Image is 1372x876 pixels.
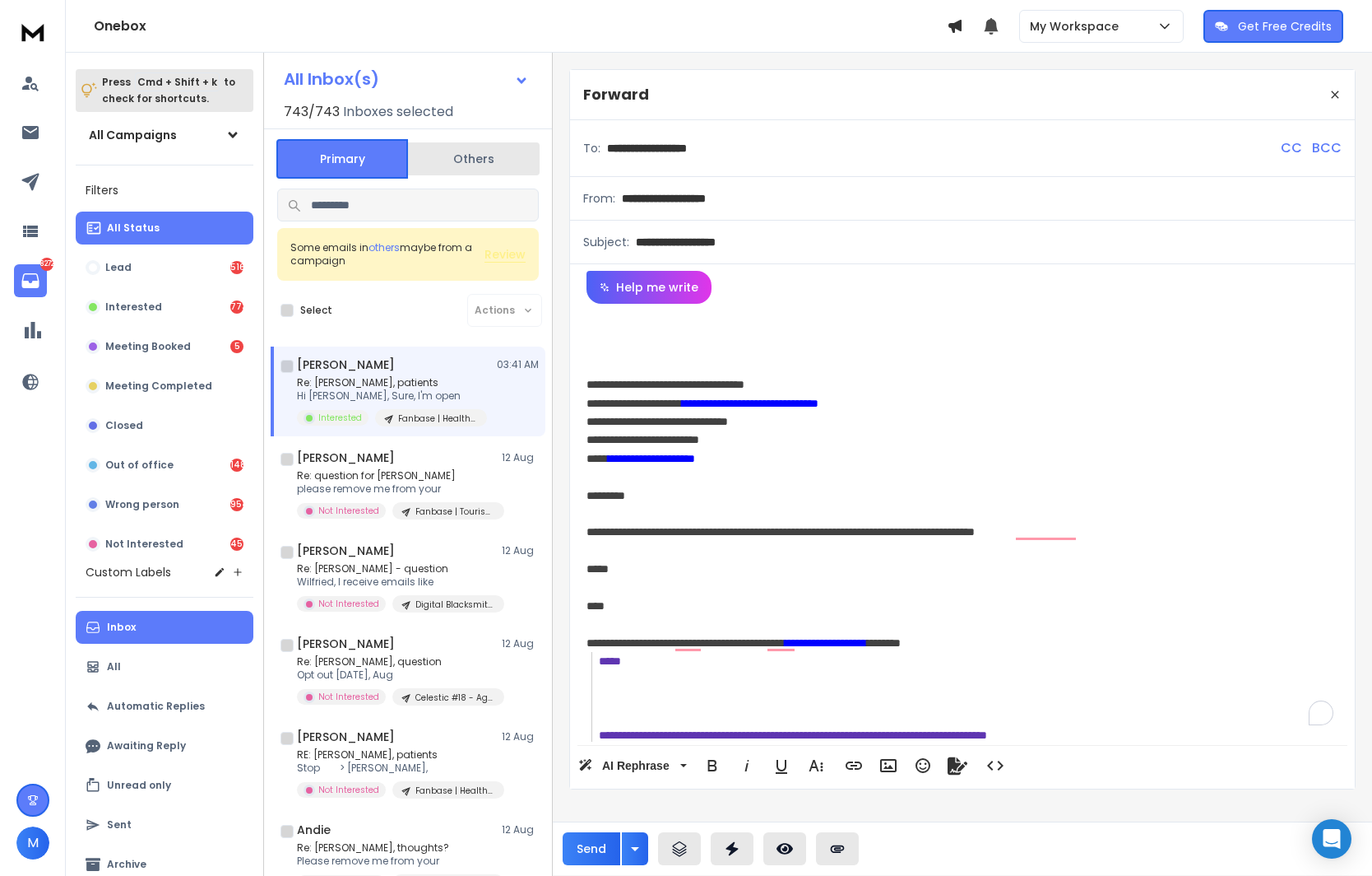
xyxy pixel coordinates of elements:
button: Wrong person954 [76,488,253,521]
img: logo [16,16,49,47]
button: Primary [276,139,408,179]
p: Wilfried, I receive emails like [297,575,494,589]
h1: [PERSON_NAME] [297,636,395,652]
p: Not Interested [105,538,183,551]
button: M [16,827,49,860]
p: Meeting Completed [105,380,212,393]
p: Re: [PERSON_NAME], thoughts? [297,841,494,855]
span: 743 / 743 [284,102,340,122]
button: Automatic Replies [76,690,253,723]
p: Meeting Booked [105,340,191,353]
button: Emoticons [907,749,939,782]
p: Celestic #18 - Agencies | [GEOGRAPHIC_DATA] | PERFORMANCE | AI CAMPAIGN [415,692,494,704]
h3: Inboxes selected [343,102,453,122]
p: Re: [PERSON_NAME], question [297,655,494,669]
h1: Andie [297,822,331,838]
div: 954 [230,498,243,511]
button: More Text [800,749,832,782]
p: Automatic Replies [107,700,205,713]
p: 03:41 AM [497,358,539,371]
p: 12 Aug [502,544,539,557]
button: Interested773 [76,291,253,324]
h1: Onebox [94,16,947,36]
div: 1483 [230,459,243,472]
div: 516 [230,261,243,274]
a: 8272 [14,264,47,297]
p: All [107,660,121,673]
p: Opt out [DATE], Aug [297,669,494,682]
p: 12 Aug [502,451,539,464]
p: To: [583,140,600,156]
p: My Workspace [1030,18,1125,35]
h1: All Inbox(s) [284,71,379,87]
button: Help me write [586,271,711,304]
p: All Status [107,221,160,235]
button: All [76,650,253,683]
p: Press to check for shortcuts. [102,74,235,107]
p: Forward [583,83,649,106]
div: 773 [230,301,243,314]
div: 4541 [230,538,243,551]
p: Sent [107,818,132,832]
h1: [PERSON_NAME] [297,543,395,559]
p: Get Free Credits [1238,18,1332,35]
p: Not Interested [318,505,379,517]
button: All Status [76,212,253,245]
p: Stop > [PERSON_NAME], [297,762,494,775]
button: Meeting Booked5 [76,330,253,363]
button: Insert Image (⌘P) [873,749,904,782]
p: please remove me from your [297,482,494,496]
p: 12 Aug [502,823,539,836]
p: 12 Aug [502,730,539,743]
p: Interested [105,301,162,314]
button: Bold (⌘B) [697,749,728,782]
button: Code View [980,749,1011,782]
button: All Inbox(s) [271,63,542,96]
div: Open Intercom Messenger [1312,819,1351,859]
p: RE: [PERSON_NAME], patients [297,748,494,762]
button: AI Rephrase [575,749,690,782]
span: Review [484,246,526,263]
p: Fanbase | Tourism | AI [415,506,494,518]
p: Re: question for [PERSON_NAME] [297,469,494,482]
p: Out of office [105,459,174,472]
p: 12 Aug [502,637,539,650]
p: Unread only [107,779,171,792]
p: From: [583,190,615,207]
button: Italic (⌘I) [731,749,762,782]
span: others [368,240,400,254]
button: Closed [76,409,253,442]
button: Out of office1483 [76,449,253,482]
button: Sent [76,808,253,841]
h3: Filters [76,179,253,202]
span: AI Rephrase [599,759,673,773]
button: Underline (⌘U) [766,749,797,782]
p: Fanbase | Healthcare | AI [398,412,477,425]
button: All Campaigns [76,119,253,151]
div: To enrich screen reader interactions, please activate Accessibility in Grammarly extension settings [570,304,1355,742]
div: 5 [230,340,243,353]
p: Closed [105,419,143,432]
h1: [PERSON_NAME] [297,729,395,745]
button: Not Interested4541 [76,528,253,561]
p: Not Interested [318,691,379,703]
p: Please remove me from your [297,855,494,868]
p: Awaiting Reply [107,739,186,753]
p: Wrong person [105,498,179,511]
h1: All Campaigns [89,127,177,143]
button: Awaiting Reply [76,729,253,762]
div: Some emails in maybe from a campaign [290,241,484,268]
p: Digital Blacksmiths #4 - Amazon | AI Campaign [415,599,494,611]
h1: [PERSON_NAME] [297,450,395,466]
p: Hi [PERSON_NAME], Sure, I'm open [297,389,487,403]
p: Inbox [107,621,136,634]
p: Re: [PERSON_NAME] - question [297,562,494,575]
p: Fanbase | Healthcare | AI [415,785,494,797]
p: Not Interested [318,784,379,796]
span: Cmd + Shift + k [135,72,220,91]
p: 8272 [40,258,53,271]
p: Interested [318,412,362,424]
button: Meeting Completed [76,370,253,403]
